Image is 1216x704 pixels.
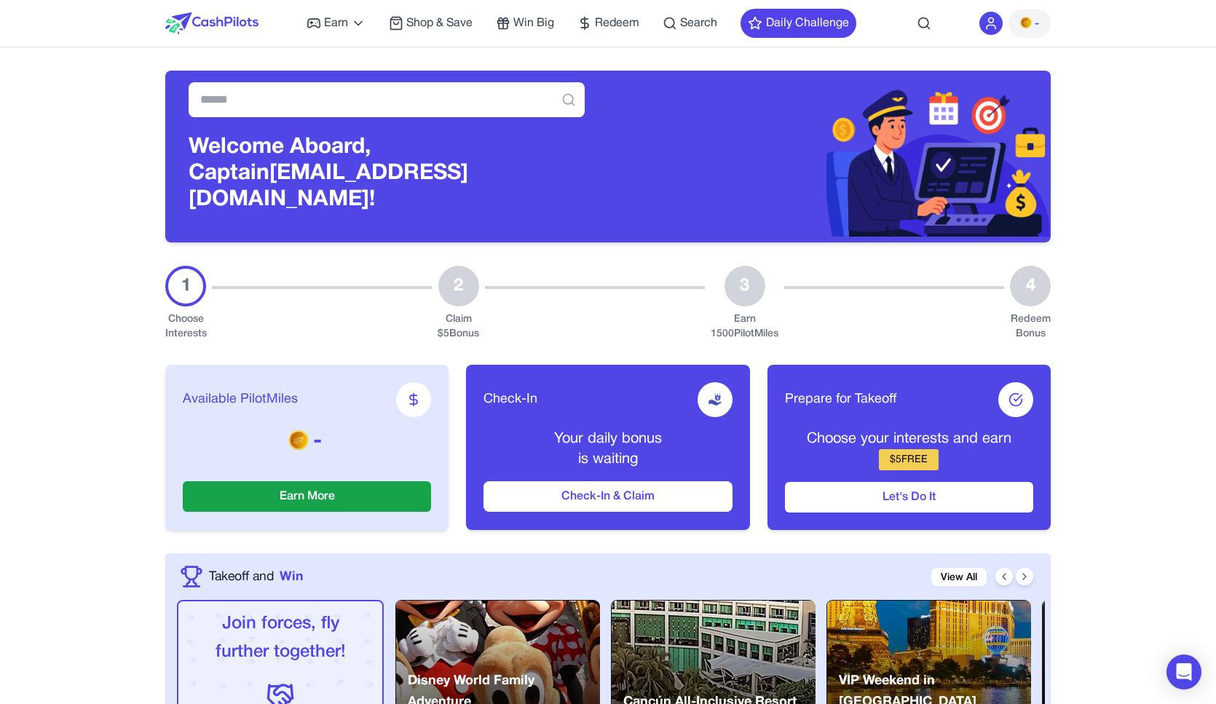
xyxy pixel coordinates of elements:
button: Check-In & Claim [483,481,732,512]
a: Takeoff andWin [209,567,303,586]
button: PMs- [1008,9,1051,38]
span: Redeem [595,15,639,32]
button: Let's Do It [785,482,1033,513]
span: Available PilotMiles [183,389,298,410]
p: Your daily bonus [483,429,732,449]
p: Join forces, fly further together! [190,610,371,667]
button: Earn More [183,481,431,512]
a: Earn [307,15,366,32]
span: Prepare for Takeoff [785,389,896,410]
a: Redeem [577,15,639,32]
span: Win Big [513,15,554,32]
span: Earn [324,15,348,32]
a: Shop & Save [389,15,473,32]
div: 3 [725,266,765,306]
button: Daily Challenge [741,9,856,38]
span: Win [280,567,303,586]
h3: Welcome Aboard, Captain [EMAIL_ADDRESS][DOMAIN_NAME]! [189,135,585,213]
img: Header decoration [608,76,1051,237]
div: 1 [165,266,206,306]
span: Shop & Save [406,15,473,32]
img: PMs [288,430,309,450]
div: Claim $ 5 Bonus [438,312,479,341]
img: receive-dollar [708,392,722,407]
div: $ 5 FREE [879,449,939,470]
div: Redeem Bonus [1010,312,1051,341]
span: - [1035,15,1039,33]
span: Takeoff and [209,567,274,586]
img: CashPilots Logo [165,12,258,34]
a: Search [663,15,717,32]
img: PMs [1020,17,1032,28]
div: 2 [438,266,479,306]
a: View All [931,568,987,586]
p: - [183,429,431,455]
a: Win Big [496,15,554,32]
div: 4 [1010,266,1051,306]
div: Open Intercom Messenger [1166,654,1201,689]
span: Check-In [483,389,537,410]
span: is waiting [578,453,638,466]
div: Earn 1500 PilotMiles [711,312,778,341]
p: Choose your interests and earn [785,429,1033,449]
span: Search [680,15,717,32]
div: Choose Interests [165,312,206,341]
